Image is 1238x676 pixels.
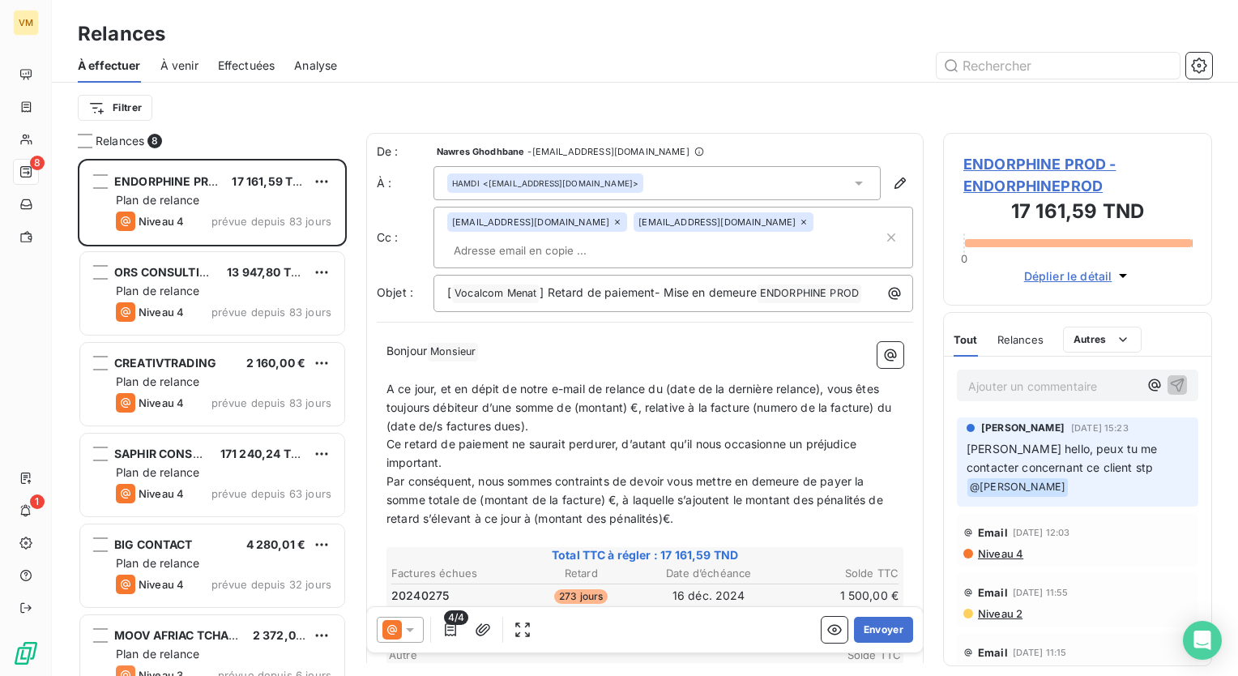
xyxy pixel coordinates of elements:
[116,374,199,388] span: Plan de relance
[386,437,860,469] span: Ce retard de paiement ne saurait perdurer, d’autant qu’il nous occasionne un préjudice important.
[30,494,45,509] span: 1
[114,174,225,188] span: ENDORPHINE PROD
[160,58,199,74] span: À venir
[452,178,480,189] span: HAMDI
[967,478,1068,497] span: @ [PERSON_NAME]
[13,640,39,666] img: Logo LeanPay
[978,646,1008,659] span: Email
[646,587,772,605] td: 16 déc. 2024
[114,447,210,460] span: SAPHIR CONSEIL
[377,285,413,299] span: Objet :
[444,610,468,625] span: 4/4
[937,53,1180,79] input: Rechercher
[437,147,524,156] span: Nawres Ghodhbane
[386,344,427,357] span: Bonjour
[116,284,199,297] span: Plan de relance
[211,215,331,228] span: prévue depuis 83 jours
[1013,588,1069,597] span: [DATE] 11:55
[139,487,184,500] span: Niveau 4
[967,442,1161,474] span: [PERSON_NAME] hello, peux tu me contacter concernant ce client stp
[386,382,894,433] span: A ce jour, et en dépit de notre e-mail de relance du (date de la dernière relance), vous êtes tou...
[452,178,638,189] div: <[EMAIL_ADDRESS][DOMAIN_NAME]>
[139,578,184,591] span: Niveau 4
[78,19,165,49] h3: Relances
[758,285,861,303] span: ENDORPHINE PROD
[389,648,804,661] span: Autre
[211,306,331,319] span: prévue depuis 83 jours
[804,648,901,661] span: Solde TTC
[519,565,645,582] th: Retard
[116,647,199,661] span: Plan de relance
[978,526,1008,539] span: Email
[527,147,689,156] span: - [EMAIL_ADDRESS][DOMAIN_NAME]
[554,589,608,604] span: 273 jours
[391,565,517,582] th: Factures échues
[452,285,539,303] span: Vocalcom Menat
[114,265,217,279] span: ORS CONSULTING
[377,175,433,191] label: À :
[961,252,967,265] span: 0
[227,265,308,279] span: 13 947,80 TND
[976,607,1022,620] span: Niveau 2
[1183,621,1222,660] div: Open Intercom Messenger
[978,586,1008,599] span: Email
[78,95,152,121] button: Filtrer
[114,628,259,642] span: MOOV AFRIAC TCHAD S.A
[211,396,331,409] span: prévue depuis 83 jours
[1063,327,1142,353] button: Autres
[981,421,1065,435] span: [PERSON_NAME]
[452,217,609,227] span: [EMAIL_ADDRESS][DOMAIN_NAME]
[114,356,216,370] span: CREATIVTRADING
[147,134,162,148] span: 8
[232,174,309,188] span: 17 161,59 TND
[1019,267,1137,285] button: Déplier le détail
[447,238,634,263] input: Adresse email en copie ...
[963,197,1192,229] h3: 17 161,59 TND
[997,333,1044,346] span: Relances
[377,229,433,246] label: Cc :
[646,565,772,582] th: Date d’échéance
[218,58,275,74] span: Effectuées
[116,465,199,479] span: Plan de relance
[854,617,913,643] button: Envoyer
[428,343,478,362] span: Monsieur
[116,556,199,570] span: Plan de relance
[391,588,449,604] span: 20240275
[116,193,199,207] span: Plan de relance
[294,58,337,74] span: Analyse
[78,58,141,74] span: À effectuer
[220,447,308,460] span: 171 240,24 TND
[96,133,144,149] span: Relances
[139,306,184,319] span: Niveau 4
[963,153,1192,197] span: ENDORPHINE PROD - ENDORPHINEPROD
[389,547,901,563] span: Total TTC à régler : 17 161,59 TND
[386,474,886,525] span: Par conséquent, nous sommes contraints de devoir vous mettre en demeure de payer la somme totale ...
[211,578,331,591] span: prévue depuis 32 jours
[976,547,1023,560] span: Niveau 4
[30,156,45,170] span: 8
[139,396,184,409] span: Niveau 4
[774,587,900,605] td: 1 500,00 €
[13,10,39,36] div: VM
[1013,528,1070,537] span: [DATE] 12:03
[1013,648,1067,657] span: [DATE] 11:15
[253,628,314,642] span: 2 372,00 €
[774,565,900,582] th: Solde TTC
[447,285,451,299] span: [
[211,487,331,500] span: prévue depuis 63 jours
[1024,267,1112,285] span: Déplier le détail
[139,215,184,228] span: Niveau 4
[377,143,433,160] span: De :
[638,217,796,227] span: [EMAIL_ADDRESS][DOMAIN_NAME]
[246,356,306,370] span: 2 160,00 €
[954,333,978,346] span: Tout
[78,159,347,676] div: grid
[1071,423,1129,433] span: [DATE] 15:23
[540,285,757,299] span: ] Retard de paiement- Mise en demeure
[246,537,306,551] span: 4 280,01 €
[114,537,193,551] span: BIG CONTACT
